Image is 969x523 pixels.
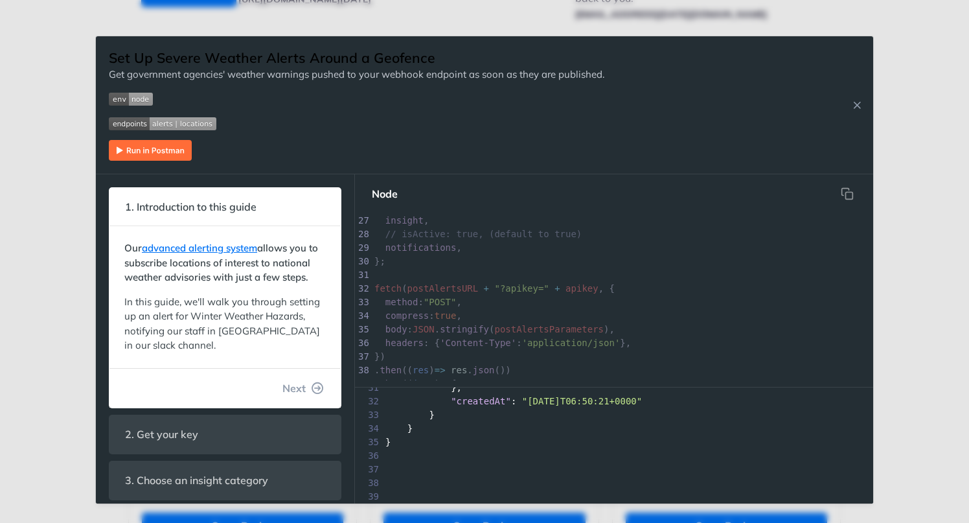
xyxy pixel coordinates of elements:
[282,380,306,396] span: Next
[355,408,383,422] span: 33
[355,381,383,395] span: 31
[380,378,402,389] span: then
[451,365,467,375] span: res
[109,187,341,408] section: 1. Introduction to this guideOuradvanced alerting systemallows you to subscribe locations of inte...
[109,117,216,130] img: endpoint
[355,336,368,350] div: 36
[109,93,153,106] img: env
[361,181,408,207] button: Node
[435,365,446,375] span: =>
[440,378,451,389] span: =>
[424,297,457,307] span: "POST"
[355,422,383,436] span: 34
[385,310,429,321] span: compress
[355,282,368,296] div: 32
[116,468,277,493] span: 3. Choose an insight category
[847,99,867,111] button: Close Recipe
[413,378,435,389] span: json
[355,241,368,255] div: 29
[451,396,511,406] span: "createdAt"
[355,422,873,436] div: }
[374,351,385,362] span: })
[355,395,873,408] div: :
[109,116,604,131] span: Expand image
[109,140,192,161] img: Run in Postman
[565,283,598,294] span: apikey
[522,338,621,348] span: 'application/json'
[374,310,462,321] span: : ,
[385,324,407,334] span: body
[380,365,402,375] span: then
[116,194,266,220] span: 1. Introduction to this guide
[385,297,418,307] span: method
[355,377,368,391] div: 39
[374,283,402,294] span: fetch
[355,214,368,227] div: 27
[355,296,368,309] div: 33
[374,378,457,389] span: . (( ) {
[374,256,385,266] span: };
[385,215,424,226] span: insight
[374,297,462,307] span: : ,
[435,310,457,321] span: true
[374,215,429,226] span: ,
[355,436,873,449] div: }
[413,365,429,375] span: res
[109,461,341,500] section: 3. Choose an insight category
[484,283,489,294] span: +
[272,375,334,401] button: Next
[109,49,604,67] h1: Set Up Severe Weather Alerts Around a Geofence
[385,229,582,239] span: // isActive: true, (default to true)
[494,283,549,294] span: "?apikey="
[374,242,462,253] span: ,
[355,227,368,241] div: 28
[554,283,560,294] span: +
[109,415,341,454] section: 2. Get your key
[355,364,368,377] div: 38
[355,395,383,408] span: 32
[355,449,383,463] span: 36
[116,422,207,447] span: 2. Get your key
[413,324,435,334] span: JSON
[374,365,511,375] span: . (( ) . ())
[522,396,642,406] span: "[DATE]T06:50:21+0000"
[355,436,383,449] span: 35
[440,324,489,334] span: stringify
[385,338,424,348] span: headers
[374,324,615,334] span: : . ( ),
[355,408,873,422] div: }
[355,476,383,490] span: 38
[109,143,192,156] a: Expand image
[440,338,516,348] span: 'Content-Type'
[355,323,368,336] div: 35
[109,91,604,106] span: Expand image
[473,365,495,375] span: json
[494,324,604,334] span: postAlertsParameters
[355,463,383,476] span: 37
[355,381,873,395] div: },
[142,242,257,254] a: advanced alerting system
[834,181,860,207] button: Copy
[355,255,368,268] div: 30
[374,283,615,294] span: ( , {
[374,338,631,348] span: : { : },
[109,67,604,82] p: Get government agencies' weather warnings pushed to your webhook endpoint as soon as they are pub...
[124,242,318,283] strong: Our allows you to subscribe locations of interest to national weather advisories with just a few ...
[385,242,457,253] span: notifications
[841,187,854,200] svg: hidden
[355,490,383,504] span: 39
[407,283,479,294] span: postAlertsURL
[124,295,326,353] p: In this guide, we'll walk you through setting up an alert for Winter Weather Hazards, notifying o...
[355,268,368,282] div: 31
[355,309,368,323] div: 34
[355,350,368,364] div: 37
